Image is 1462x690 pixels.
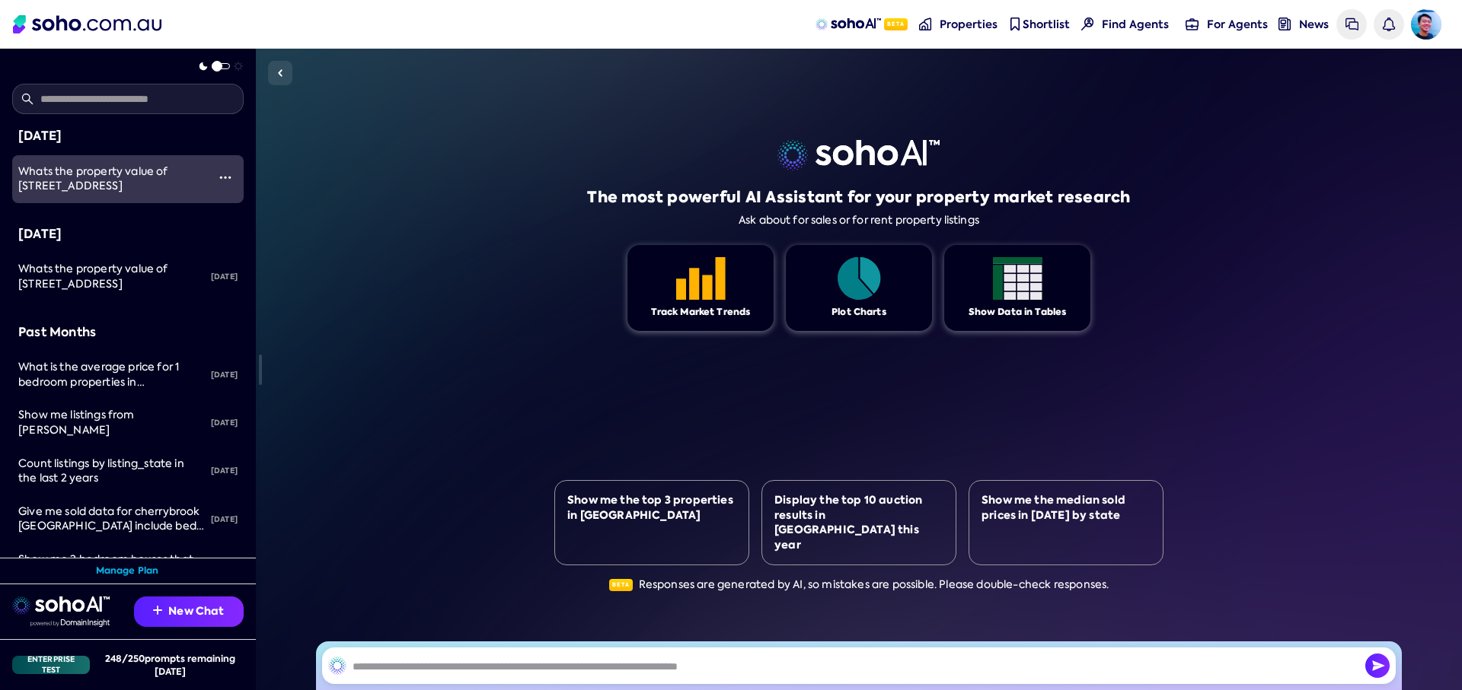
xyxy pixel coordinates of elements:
img: Avatar of Martin Verdejo [1411,9,1441,40]
span: Show me 2 bedroom houses that sold in [GEOGRAPHIC_DATA] in last 6 months [18,552,203,596]
div: [DATE] [205,551,244,584]
span: News [1299,17,1329,32]
img: Send icon [1365,653,1390,678]
img: news-nav icon [1278,17,1291,30]
span: Shortlist [1023,17,1070,32]
span: Whats the property value of [STREET_ADDRESS] [18,262,168,291]
div: Track Market Trends [651,306,751,319]
span: Beta [884,18,908,30]
a: Manage Plan [96,564,159,577]
div: [DATE] [18,126,238,146]
div: [DATE] [205,454,244,488]
div: Give me sold data for cherrybrook nsw include bed bath car sold price sold dates [18,504,205,534]
a: Show me listings from [PERSON_NAME] [12,399,205,447]
span: Properties [940,17,998,32]
div: Enterprise Test [12,656,90,674]
img: properties-nav icon [919,17,932,30]
img: bell icon [1382,17,1395,30]
div: Whats the property value of 508/176 Glenmore road, Padding NSW 2021 [18,262,205,291]
img: Feature 1 icon [676,257,726,300]
img: Soho Logo [13,15,161,33]
a: Whats the property value of [STREET_ADDRESS] [12,155,207,203]
a: What is the average price for 1 bedroom properties in [GEOGRAPHIC_DATA] over the last 12 months? [12,351,205,399]
img: SohoAI logo black [328,657,346,675]
span: Find Agents [1102,17,1169,32]
img: messages icon [1345,17,1358,30]
a: Notifications [1374,9,1404,40]
div: [DATE] [205,406,244,440]
span: For Agents [1207,17,1268,32]
div: Plot Charts [832,306,886,319]
img: sohoai logo [12,596,110,615]
img: shortlist-nav icon [1008,17,1021,30]
img: for-agents-nav icon [1186,17,1199,30]
div: Responses are generated by AI, so mistakes are possible. Please double-check responses. [609,577,1109,593]
img: Find agents icon [1081,17,1094,30]
img: Recommendation icon [153,606,162,615]
div: [DATE] [205,358,244,392]
div: Show me the median sold prices in [DATE] by state [982,493,1151,523]
span: Whats the property value of [STREET_ADDRESS] [18,164,168,193]
div: 248 / 250 prompts remaining [DATE] [96,652,244,678]
img: Data provided by Domain Insight [30,619,110,627]
a: Show me 2 bedroom houses that sold in [GEOGRAPHIC_DATA] in last 6 months [12,543,205,591]
div: [DATE] [205,503,244,536]
img: Feature 1 icon [993,257,1042,300]
img: Feature 1 icon [835,257,884,300]
span: Beta [609,579,633,591]
span: Show me listings from [PERSON_NAME] [18,408,135,437]
img: More icon [219,171,231,183]
button: Send [1365,653,1390,678]
h1: The most powerful AI Assistant for your property market research [587,186,1130,208]
div: Show Data in Tables [969,306,1067,319]
a: Give me sold data for cherrybrook [GEOGRAPHIC_DATA] include bed bath car sold price sold dates [12,495,205,543]
button: New Chat [134,596,244,627]
a: Whats the property value of [STREET_ADDRESS] [12,253,205,300]
img: sohoai logo [777,140,940,170]
div: Whats the property value of 508/176 Glenmore road, Padding NSW 2021 [18,164,207,194]
span: Give me sold data for cherrybrook [GEOGRAPHIC_DATA] include bed bath car sold price sold dates [18,504,204,548]
div: [DATE] [18,224,238,244]
div: Past Months [18,323,238,342]
div: Show me the top 3 properties in [GEOGRAPHIC_DATA] [567,493,736,523]
a: Messages [1336,9,1367,40]
div: Count listings by listing_state in the last 2 years [18,456,205,486]
img: Sidebar toggle icon [271,64,289,82]
div: [DATE] [205,260,244,294]
img: sohoAI logo [816,18,880,30]
a: Count listings by listing_state in the last 2 years [12,447,205,495]
div: Display the top 10 auction results in [GEOGRAPHIC_DATA] this year [774,493,943,552]
div: Ask about for sales or for rent property listings [739,214,979,227]
div: Show me 2 bedroom houses that sold in paddington in last 6 months [18,552,205,582]
span: Count listings by listing_state in the last 2 years [18,456,184,485]
span: What is the average price for 1 bedroom properties in [GEOGRAPHIC_DATA] over the last 12 months? [18,360,201,418]
div: What is the average price for 1 bedroom properties in Darwin over the last 12 months? [18,360,205,390]
div: Show me listings from Nick Richards [18,408,205,437]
